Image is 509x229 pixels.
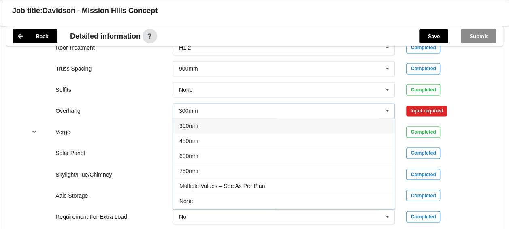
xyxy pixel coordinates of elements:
[55,44,95,51] label: Roof Treatment
[179,198,193,204] span: None
[179,214,186,219] div: No
[55,86,71,93] label: Soffits
[179,66,198,71] div: 900mm
[406,84,440,95] div: Completed
[179,138,198,144] span: 450mm
[179,153,198,159] span: 600mm
[13,29,57,43] button: Back
[55,65,92,72] label: Truss Spacing
[55,108,80,114] label: Overhang
[406,63,440,74] div: Completed
[406,169,440,180] div: Completed
[26,125,42,139] button: reference-toggle
[419,29,448,43] button: Save
[12,6,43,15] h3: Job title:
[406,190,440,201] div: Completed
[70,32,141,40] span: Detailed information
[55,129,70,135] label: Verge
[179,183,265,189] span: Multiple Values – See As Per Plan
[55,192,88,199] label: Attic Storage
[406,126,440,138] div: Completed
[406,211,440,222] div: Completed
[179,87,192,93] div: None
[55,171,112,177] label: Skylight/Flue/Chimney
[179,168,198,174] span: 750mm
[55,213,127,220] label: Requirement For Extra Load
[406,42,440,53] div: Completed
[406,147,440,159] div: Completed
[43,6,158,15] h3: Davidson - Mission Hills Concept
[179,123,198,129] span: 300mm
[406,106,447,116] div: Input required
[179,45,191,50] div: H1.2
[55,150,85,156] label: Solar Panel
